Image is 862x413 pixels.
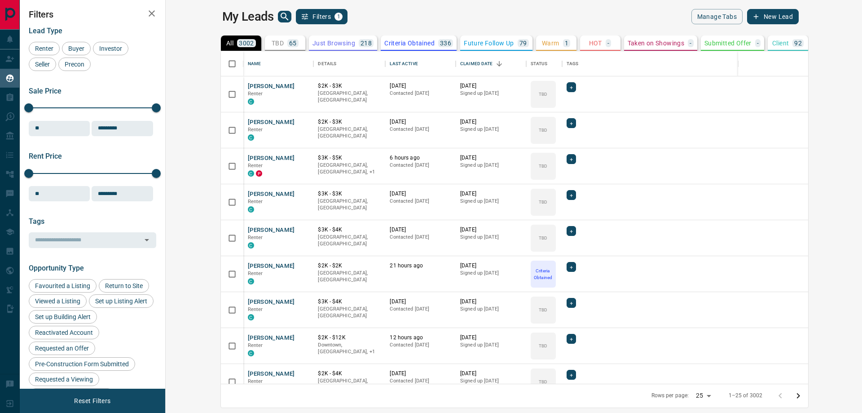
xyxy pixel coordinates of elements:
p: 1 [565,40,568,46]
span: Renter [248,199,263,204]
span: Pre-Construction Form Submitted [32,360,132,368]
p: Rows per page: [651,392,689,400]
div: Status [531,51,548,76]
p: $2K - $3K [318,82,381,90]
button: [PERSON_NAME] [248,262,295,271]
div: condos.ca [248,98,254,105]
button: Sort [493,58,506,70]
p: TBD [272,40,284,46]
div: + [567,370,576,380]
span: Rent Price [29,152,62,160]
p: [GEOGRAPHIC_DATA], [GEOGRAPHIC_DATA] [318,306,381,320]
span: + [570,262,573,271]
p: TBD [539,199,547,205]
p: Contacted [DATE] [390,306,451,313]
button: [PERSON_NAME] [248,118,295,127]
div: Tags [562,51,843,76]
p: $2K - $2K [318,262,381,270]
div: Details [318,51,336,76]
div: Claimed Date [456,51,526,76]
p: [DATE] [390,118,451,126]
span: Reactivated Account [32,329,96,336]
p: 336 [440,40,451,46]
span: Renter [248,91,263,97]
p: 65 [289,40,297,46]
p: [GEOGRAPHIC_DATA], [GEOGRAPHIC_DATA] [318,90,381,104]
p: $3K - $3K [318,190,381,198]
span: + [570,83,573,92]
p: $3K - $4K [318,298,381,306]
p: [DATE] [460,226,522,234]
p: Criteria Obtained [384,40,435,46]
p: [GEOGRAPHIC_DATA], [GEOGRAPHIC_DATA] [318,270,381,284]
p: TBD [539,306,547,313]
button: [PERSON_NAME] [248,334,295,342]
div: Set up Listing Alert [89,294,154,308]
p: Taken on Showings [628,40,685,46]
span: Requested a Viewing [32,376,96,383]
p: Signed up [DATE] [460,377,522,385]
p: [DATE] [390,370,451,377]
div: Tags [567,51,579,76]
p: [DATE] [460,262,522,270]
p: [DATE] [390,226,451,234]
p: TBD [539,342,547,349]
div: Last Active [385,51,456,76]
div: + [567,190,576,200]
button: New Lead [747,9,799,24]
p: Signed up [DATE] [460,306,522,313]
div: Return to Site [99,279,149,293]
p: TBD [539,91,547,98]
div: Favourited a Listing [29,279,97,293]
p: 1–25 of 3002 [729,392,763,400]
p: $2K - $12K [318,334,381,342]
div: condos.ca [248,134,254,141]
span: 1 [335,13,342,20]
p: Signed up [DATE] [460,234,522,241]
p: [DATE] [460,334,522,342]
span: + [570,298,573,307]
div: condos.ca [248,206,254,213]
p: Future Follow Up [464,40,514,46]
span: Return to Site [102,282,146,289]
p: [DATE] [390,298,451,306]
p: Contacted [DATE] [390,90,451,97]
span: + [570,334,573,343]
p: [GEOGRAPHIC_DATA], [GEOGRAPHIC_DATA] [318,126,381,140]
span: Set up Listing Alert [92,298,150,305]
p: [GEOGRAPHIC_DATA], [GEOGRAPHIC_DATA] [318,234,381,248]
p: Submitted Offer [704,40,752,46]
span: Renter [248,342,263,348]
div: condos.ca [248,170,254,177]
span: Buyer [65,45,88,52]
p: 92 [794,40,802,46]
button: [PERSON_NAME] [248,82,295,91]
span: + [570,119,573,128]
span: Tags [29,217,44,226]
p: Signed up [DATE] [460,126,522,133]
span: Viewed a Listing [32,298,84,305]
p: Contacted [DATE] [390,342,451,349]
div: Status [526,51,562,76]
p: - [757,40,759,46]
p: Signed up [DATE] [460,90,522,97]
span: Renter [248,235,263,240]
span: Renter [248,163,263,169]
div: Claimed Date [460,51,493,76]
p: - [690,40,691,46]
p: [DATE] [390,190,451,198]
div: + [567,226,576,236]
div: Set up Building Alert [29,310,97,324]
button: [PERSON_NAME] [248,190,295,199]
div: Details [313,51,385,76]
p: Contacted [DATE] [390,198,451,205]
p: [DATE] [460,298,522,306]
p: Client [772,40,789,46]
p: TBD [539,163,547,169]
button: Go to next page [789,387,807,405]
button: [PERSON_NAME] [248,298,295,306]
div: Name [248,51,261,76]
p: All [226,40,233,46]
span: Renter [248,271,263,276]
div: condos.ca [248,278,254,284]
